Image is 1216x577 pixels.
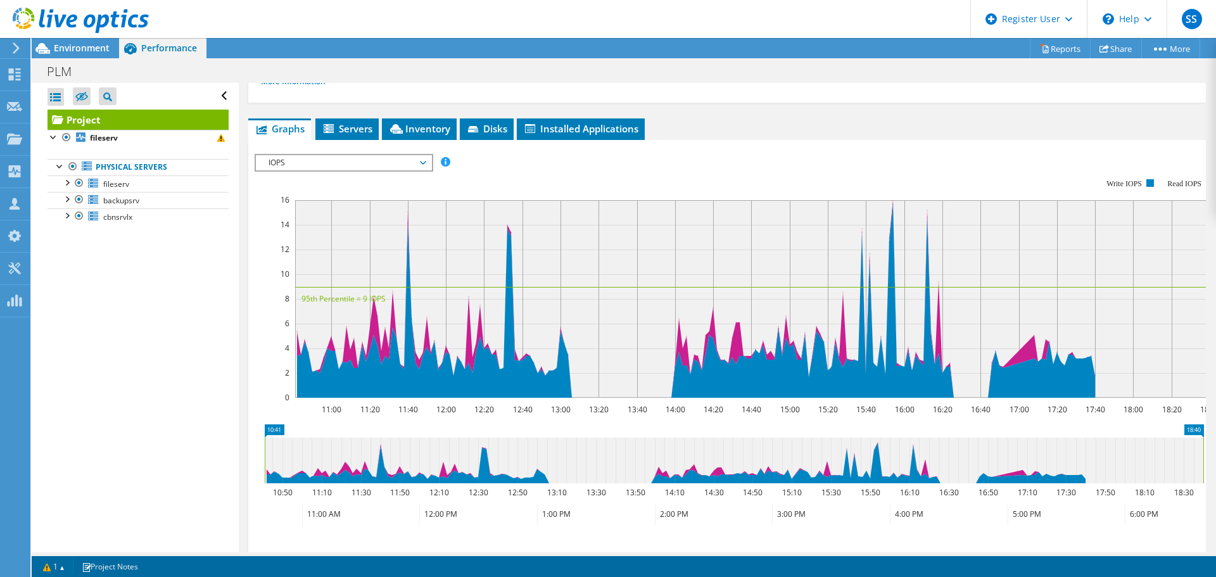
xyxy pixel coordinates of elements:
text: 18:00 [1124,404,1143,415]
span: fileserv [103,179,129,189]
text: 14:10 [665,487,685,498]
text: 15:40 [856,404,876,415]
text: 10 [281,269,289,279]
span: Servers [322,122,372,135]
text: 16:40 [971,404,991,415]
text: 14:00 [666,404,685,415]
text: 14:30 [704,487,724,498]
text: 15:00 [780,404,800,415]
text: Write IOPS [1106,179,1142,188]
text: 16:50 [978,487,998,498]
svg: \n [1103,13,1114,25]
span: Inventory [388,122,450,135]
text: 13:10 [547,487,567,498]
text: 17:20 [1048,404,1067,415]
a: Project [47,110,229,130]
text: 11:30 [351,487,371,498]
text: 4 [285,343,289,353]
text: 17:10 [1018,487,1037,498]
text: 11:00 [322,404,341,415]
span: Environment [54,42,110,54]
text: 2 [285,367,289,378]
b: fileserv [90,132,118,143]
span: Disks [466,122,507,135]
text: 12:00 [436,404,456,415]
h1: PLM [41,65,91,79]
a: Reports [1030,39,1091,58]
span: Graphs [255,122,305,135]
text: 11:10 [312,487,332,498]
span: cbnsrvlx [103,212,132,222]
text: 18:10 [1135,487,1155,498]
text: 16:20 [933,404,953,415]
text: 8 [285,293,289,304]
text: 11:20 [360,404,380,415]
text: 12:50 [508,487,528,498]
text: 12:20 [474,404,494,415]
text: 17:50 [1096,487,1115,498]
text: 17:30 [1056,487,1076,498]
text: 15:30 [821,487,841,498]
text: 13:20 [589,404,609,415]
text: 15:20 [818,404,838,415]
span: Performance [141,42,197,54]
text: 16:30 [939,487,959,498]
a: fileserv [47,130,229,146]
text: 15:10 [782,487,802,498]
text: 6 [285,318,289,329]
span: backupsrv [103,195,139,206]
text: 13:30 [586,487,606,498]
text: 16:00 [895,404,915,415]
a: Share [1090,39,1142,58]
a: fileserv [47,175,229,192]
a: More Information [261,76,335,87]
text: 12:30 [469,487,488,498]
text: 12:10 [429,487,449,498]
text: 14 [281,219,289,230]
text: 15:50 [861,487,880,498]
a: More [1141,39,1200,58]
a: 1 [34,559,73,574]
text: 12 [281,244,289,255]
text: 13:50 [626,487,645,498]
text: 13:00 [551,404,571,415]
text: Read IOPS [1168,179,1202,188]
span: SS [1182,9,1202,29]
text: 11:40 [398,404,418,415]
text: 17:00 [1010,404,1029,415]
text: 13:40 [628,404,647,415]
text: 16:10 [900,487,920,498]
text: 16 [281,194,289,205]
text: 18:30 [1174,487,1194,498]
text: 0 [285,392,289,403]
span: Installed Applications [523,122,638,135]
a: cbnsrvlx [47,208,229,225]
text: 17:40 [1086,404,1105,415]
text: 14:20 [704,404,723,415]
text: 14:40 [742,404,761,415]
text: 11:50 [390,487,410,498]
text: 14:50 [743,487,763,498]
span: IOPS [262,155,425,170]
a: Physical Servers [47,159,229,175]
a: Project Notes [73,559,147,574]
text: 18:20 [1162,404,1182,415]
a: backupsrv [47,192,229,208]
text: 10:50 [273,487,293,498]
text: 95th Percentile = 9 IOPS [301,293,386,304]
text: 12:40 [513,404,533,415]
